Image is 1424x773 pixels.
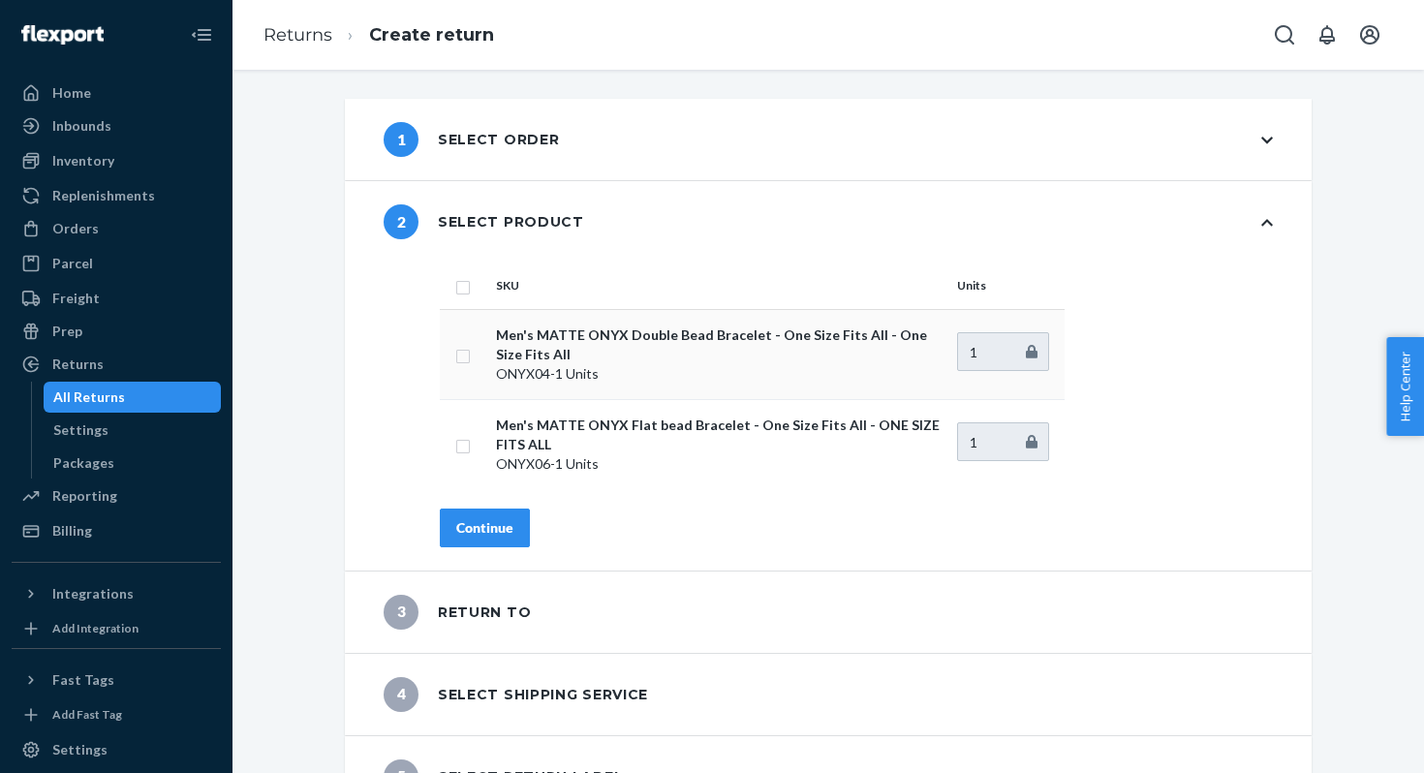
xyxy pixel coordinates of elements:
div: Replenishments [52,186,155,205]
div: Fast Tags [52,670,114,690]
ol: breadcrumbs [248,7,510,64]
div: Parcel [52,254,93,273]
div: Settings [52,740,108,759]
div: Billing [52,521,92,541]
div: Add Integration [52,620,139,636]
img: Flexport logo [21,25,104,45]
span: 1 [384,122,418,157]
p: ONYX04 - 1 Units [496,364,942,384]
a: Parcel [12,248,221,279]
button: Integrations [12,578,221,609]
button: Open account menu [1350,15,1389,54]
a: Returns [263,24,332,46]
a: Inventory [12,145,221,176]
p: Men's MATTE ONYX Double Bead Bracelet - One Size Fits All - One Size Fits All [496,325,942,364]
th: Units [949,263,1065,309]
a: Inbounds [12,110,221,141]
a: Reporting [12,480,221,511]
div: All Returns [53,387,125,407]
button: Continue [440,509,530,547]
p: ONYX06 - 1 Units [496,454,942,474]
div: Packages [53,453,114,473]
div: Freight [52,289,100,308]
span: 4 [384,677,418,712]
div: Inbounds [52,116,111,136]
div: Select shipping service [384,677,648,712]
th: SKU [488,263,949,309]
a: Home [12,77,221,108]
a: All Returns [44,382,222,413]
a: Settings [12,734,221,765]
div: Orders [52,219,99,238]
div: Select order [384,122,559,157]
input: Enter quantity [957,332,1049,371]
button: Open Search Box [1265,15,1304,54]
button: Open notifications [1308,15,1347,54]
div: Return to [384,595,531,630]
div: Integrations [52,584,134,603]
span: 2 [384,204,418,239]
div: Select product [384,204,584,239]
button: Fast Tags [12,665,221,696]
div: Reporting [52,486,117,506]
a: Billing [12,515,221,546]
a: Add Integration [12,617,221,640]
span: 3 [384,595,418,630]
div: Settings [53,420,108,440]
a: Settings [44,415,222,446]
a: Create return [369,24,494,46]
p: Men's MATTE ONYX Flat bead Bracelet - One Size Fits All - ONE SIZE FITS ALL [496,416,942,454]
input: Enter quantity [957,422,1049,461]
a: Orders [12,213,221,244]
div: Add Fast Tag [52,706,122,723]
div: Inventory [52,151,114,170]
a: Prep [12,316,221,347]
a: Returns [12,349,221,380]
div: Continue [456,518,513,538]
div: Prep [52,322,82,341]
a: Freight [12,283,221,314]
a: Add Fast Tag [12,703,221,727]
div: Home [52,83,91,103]
button: Close Navigation [182,15,221,54]
button: Help Center [1386,337,1424,436]
div: Returns [52,355,104,374]
a: Packages [44,448,222,479]
a: Replenishments [12,180,221,211]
